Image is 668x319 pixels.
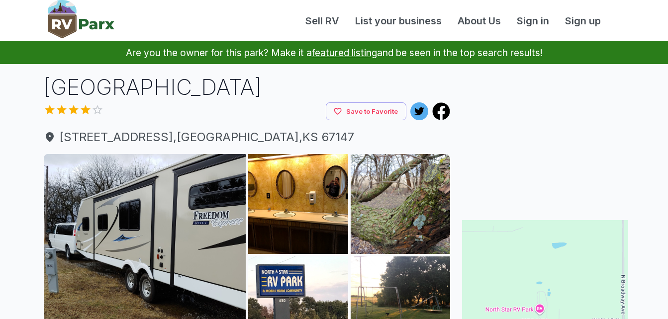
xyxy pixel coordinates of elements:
a: About Us [450,13,509,28]
img: AAcXr8omCi36CaVXV_bc6lHXAktZGRQk1O3IM2BIbnnQtlcUcQEJ0J8bwERrJgxmbIuba674Jrt6ucJYF85Z4Wg2JUOyxqrJ8... [248,154,348,254]
p: Are you the owner for this park? Make it a and be seen in the top search results! [12,41,656,64]
button: Save to Favorite [326,102,406,121]
img: AAcXr8qnE2PSU2oz94NjkX_IsPu9GbWUQBZQwnsqv3Y7YLXPT-noOx2ZhVC9lj-fy0vWqd_74At7elnm2HHkTMq-b753TwGJr... [351,154,451,254]
a: Sell RV [297,13,347,28]
a: [STREET_ADDRESS],[GEOGRAPHIC_DATA],KS 67147 [44,128,451,146]
a: Sign in [509,13,557,28]
span: [STREET_ADDRESS] , [GEOGRAPHIC_DATA] , KS 67147 [44,128,451,146]
h1: [GEOGRAPHIC_DATA] [44,72,451,102]
a: Sign up [557,13,609,28]
a: featured listing [312,47,377,59]
iframe: Advertisement [462,72,628,196]
a: List your business [347,13,450,28]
